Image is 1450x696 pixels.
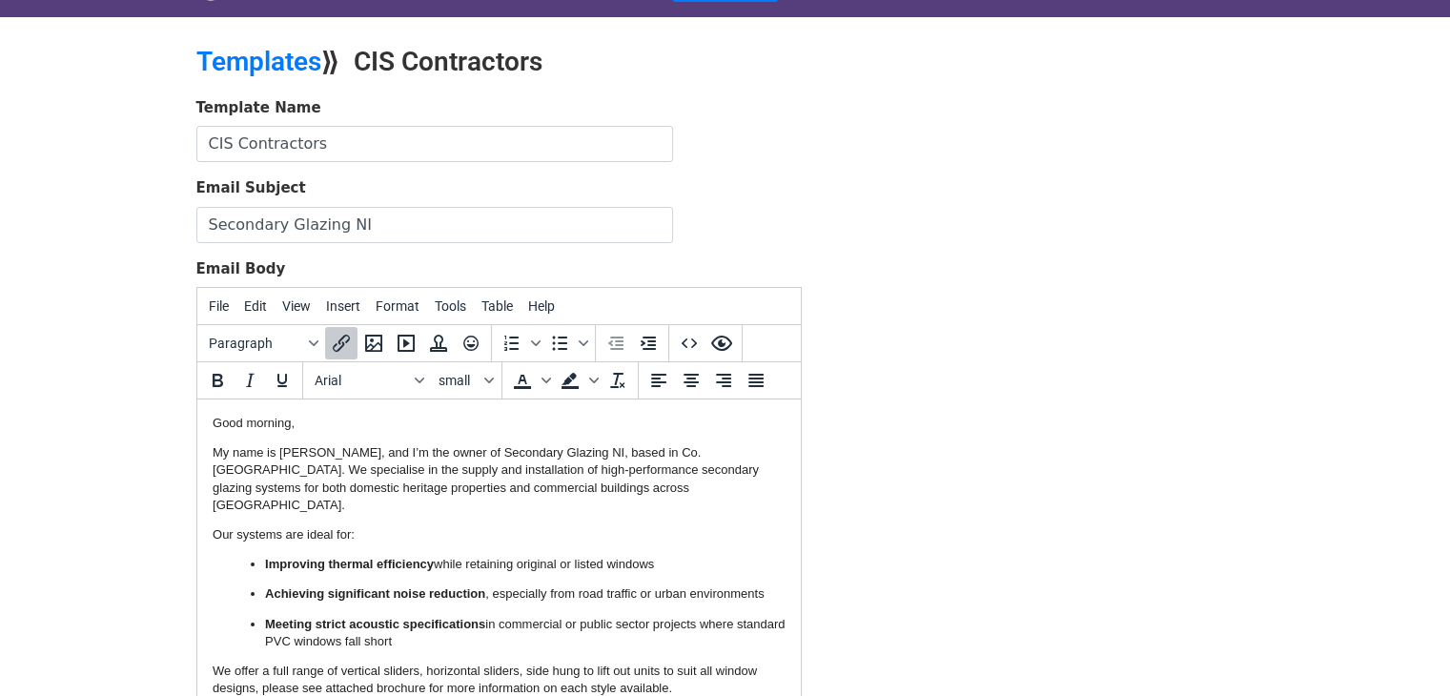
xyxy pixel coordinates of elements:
[602,364,634,397] button: Clear formatting
[554,364,602,397] div: Background color
[315,373,408,388] span: Arial
[201,327,325,359] button: Blocks
[376,298,419,314] span: Format
[543,327,591,359] div: Bullet list
[266,364,298,397] button: Underline
[673,327,705,359] button: Source code
[209,336,302,351] span: Paragraph
[1355,604,1450,696] iframe: Chat Widget
[196,177,306,199] label: Email Subject
[506,364,554,397] div: Text color
[481,298,513,314] span: Table
[196,97,321,119] label: Template Name
[196,46,892,78] h2: ⟫ CIS Contractors
[390,327,422,359] button: Insert/edit media
[705,327,738,359] button: Preview
[326,298,360,314] span: Insert
[201,364,234,397] button: Bold
[707,364,740,397] button: Align right
[422,327,455,359] button: Insert template
[496,327,543,359] div: Numbered list
[325,327,357,359] button: Insert/edit link
[196,258,286,280] label: Email Body
[209,298,229,314] span: File
[455,327,487,359] button: Emoticons
[307,364,431,397] button: Fonts
[196,46,321,77] a: Templates
[244,298,267,314] span: Edit
[435,298,466,314] span: Tools
[632,327,664,359] button: Increase indent
[234,364,266,397] button: Italic
[600,327,632,359] button: Decrease indent
[643,364,675,397] button: Align left
[282,298,311,314] span: View
[675,364,707,397] button: Align center
[357,327,390,359] button: Insert/edit image
[740,364,772,397] button: Justify
[439,373,480,388] span: small
[431,364,498,397] button: Font sizes
[528,298,555,314] span: Help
